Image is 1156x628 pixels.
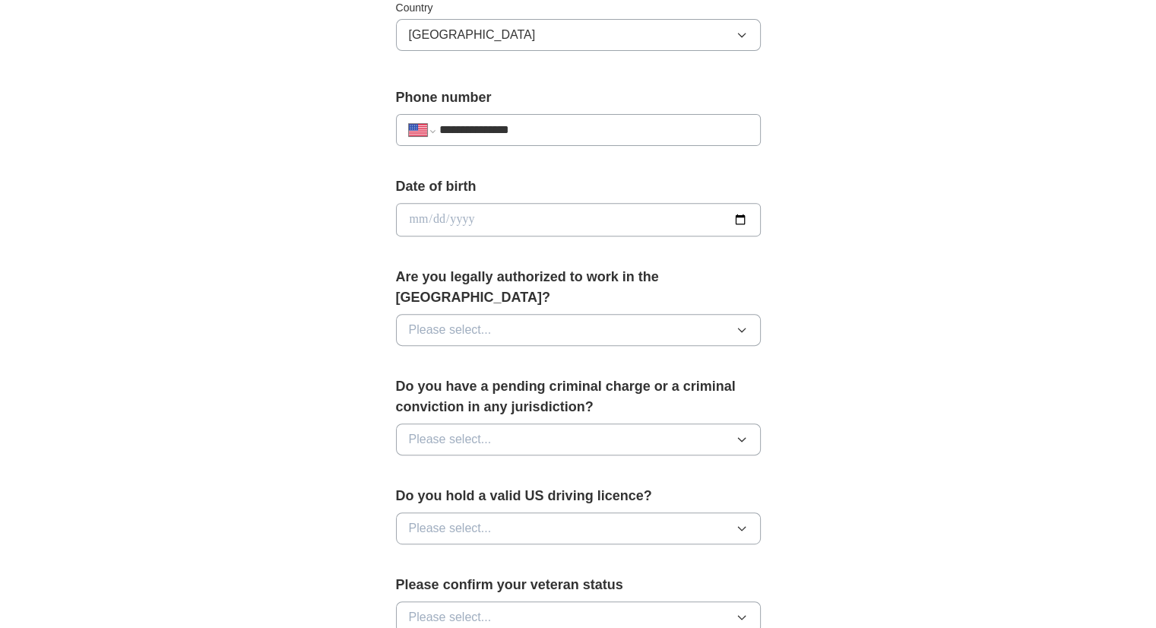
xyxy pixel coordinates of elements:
button: Please select... [396,512,761,544]
span: Please select... [409,430,492,449]
label: Are you legally authorized to work in the [GEOGRAPHIC_DATA]? [396,267,761,308]
label: Phone number [396,87,761,108]
span: Please select... [409,608,492,626]
span: [GEOGRAPHIC_DATA] [409,26,536,44]
button: Please select... [396,314,761,346]
label: Do you hold a valid US driving licence? [396,486,761,506]
label: Please confirm your veteran status [396,575,761,595]
button: Please select... [396,423,761,455]
span: Please select... [409,519,492,538]
label: Do you have a pending criminal charge or a criminal conviction in any jurisdiction? [396,376,761,417]
button: [GEOGRAPHIC_DATA] [396,19,761,51]
label: Date of birth [396,176,761,197]
span: Please select... [409,321,492,339]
